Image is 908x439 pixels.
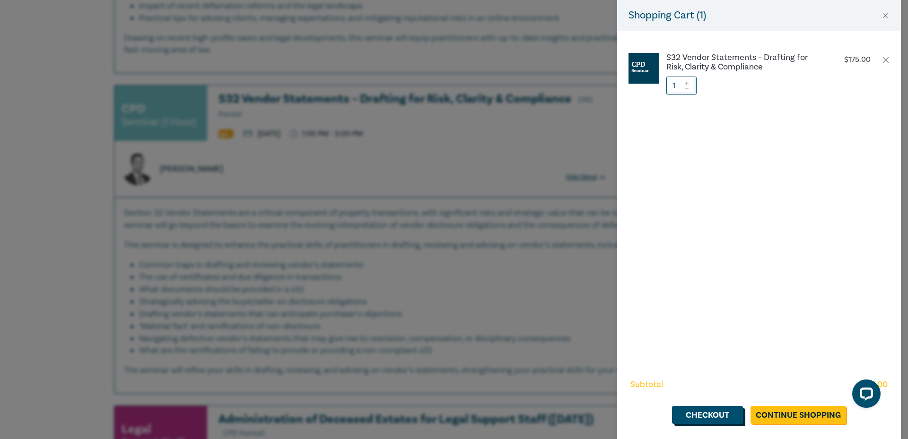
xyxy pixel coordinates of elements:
button: Close [881,11,890,20]
p: $ 175.00 [844,55,871,64]
iframe: LiveChat chat widget [845,376,884,415]
span: Subtotal [630,379,663,391]
a: Checkout [672,406,743,424]
a: Continue Shopping [751,406,846,424]
img: CPD%20Seminar.jpg [629,53,659,84]
input: 1 [666,77,697,95]
a: S32 Vendor Statements – Drafting for Risk, Clarity & Compliance [666,53,823,72]
h5: Shopping Cart ( 1 ) [629,8,706,23]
